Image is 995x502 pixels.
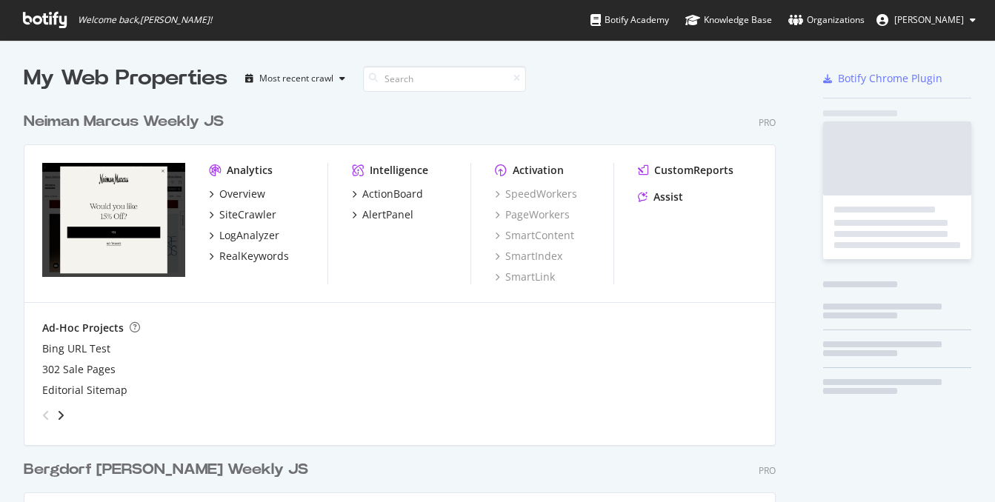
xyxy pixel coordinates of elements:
a: RealKeywords [209,249,289,264]
div: LogAnalyzer [219,228,279,243]
a: Assist [638,190,683,204]
button: Most recent crawl [239,67,351,90]
span: Sarah O'Sullivan [894,13,964,26]
a: Editorial Sitemap [42,383,127,398]
a: Bing URL Test [42,341,110,356]
div: angle-right [56,408,66,423]
div: CustomReports [654,163,733,178]
div: SiteCrawler [219,207,276,222]
div: Pro [759,464,776,477]
div: Most recent crawl [259,74,333,83]
div: angle-left [36,404,56,427]
div: Organizations [788,13,865,27]
div: Knowledge Base [685,13,772,27]
a: Neiman Marcus Weekly JS [24,111,230,133]
div: Bergdorf [PERSON_NAME] Weekly JS [24,459,308,481]
a: SiteCrawler [209,207,276,222]
div: Botify Chrome Plugin [838,71,942,86]
a: 302 Sale Pages [42,362,116,377]
a: ActionBoard [352,187,423,201]
a: AlertPanel [352,207,413,222]
a: PageWorkers [495,207,570,222]
div: Pro [759,116,776,129]
div: Botify Academy [590,13,669,27]
div: My Web Properties [24,64,227,93]
div: Neiman Marcus Weekly JS [24,111,224,133]
a: CustomReports [638,163,733,178]
button: [PERSON_NAME] [865,8,988,32]
div: Overview [219,187,265,201]
div: Intelligence [370,163,428,178]
div: RealKeywords [219,249,289,264]
div: Activation [513,163,564,178]
a: Overview [209,187,265,201]
a: SpeedWorkers [495,187,577,201]
a: Bergdorf [PERSON_NAME] Weekly JS [24,459,314,481]
span: Welcome back, [PERSON_NAME] ! [78,14,212,26]
a: SmartContent [495,228,574,243]
a: LogAnalyzer [209,228,279,243]
img: neimanmarcus.com [42,163,185,277]
input: Search [363,66,526,92]
a: Botify Chrome Plugin [823,71,942,86]
div: Assist [653,190,683,204]
div: Ad-Hoc Projects [42,321,124,335]
div: Analytics [227,163,273,178]
div: ActionBoard [362,187,423,201]
a: SmartLink [495,270,555,284]
div: AlertPanel [362,207,413,222]
a: SmartIndex [495,249,562,264]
